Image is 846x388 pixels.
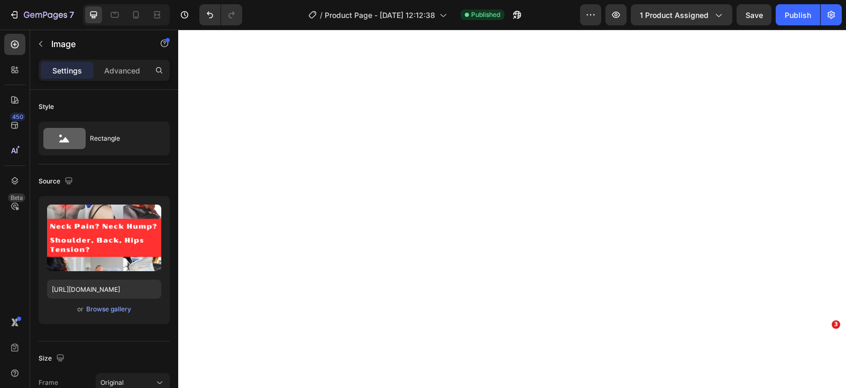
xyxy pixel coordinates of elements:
[39,174,75,189] div: Source
[4,4,79,25] button: 7
[8,193,25,202] div: Beta
[785,10,811,21] div: Publish
[325,10,435,21] span: Product Page - [DATE] 12:12:38
[10,113,25,121] div: 450
[69,8,74,21] p: 7
[737,4,771,25] button: Save
[47,205,161,271] img: preview-image
[199,4,242,25] div: Undo/Redo
[810,336,835,362] iframe: Intercom live chat
[51,38,141,50] p: Image
[100,378,124,387] span: Original
[52,65,82,76] p: Settings
[77,303,84,316] span: or
[86,304,132,315] button: Browse gallery
[47,280,161,299] input: https://example.com/image.jpg
[86,304,131,314] div: Browse gallery
[746,11,763,20] span: Save
[104,65,140,76] p: Advanced
[776,4,820,25] button: Publish
[90,126,154,151] div: Rectangle
[320,10,323,21] span: /
[178,30,846,388] iframe: Design area
[640,10,709,21] span: 1 product assigned
[631,4,732,25] button: 1 product assigned
[471,10,500,20] span: Published
[832,320,840,329] span: 3
[39,352,67,366] div: Size
[39,378,58,387] label: Frame
[39,102,54,112] div: Style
